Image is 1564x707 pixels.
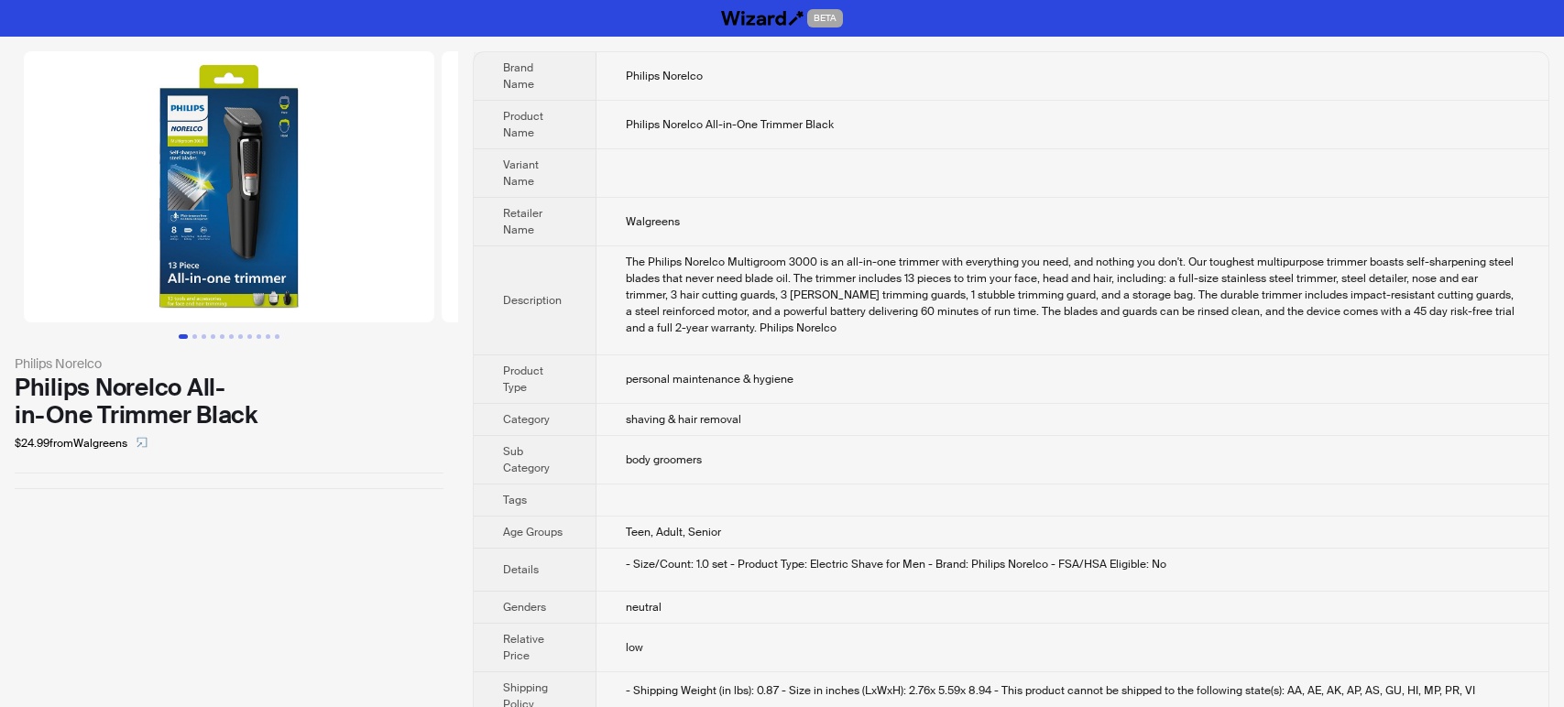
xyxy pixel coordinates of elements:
span: Product Name [503,109,543,140]
span: Teen, Adult, Senior [626,525,721,539]
img: Philips Norelco All-in-One Trimmer Black image 2 [442,51,852,322]
div: Philips Norelco [15,353,443,374]
span: Genders [503,600,546,615]
div: - Size/Count: 1.0 set - Product Type: Electric Shave for Men - Brand: Philips Norelco - FSA/HSA E... [626,556,1519,572]
button: Go to slide 9 [257,334,261,339]
button: Go to slide 11 [275,334,279,339]
span: Variant Name [503,158,539,189]
img: Philips Norelco All-in-One Trimmer Black image 1 [24,51,434,322]
button: Go to slide 2 [192,334,197,339]
span: Tags [503,493,527,507]
span: Philips Norelco All-in-One Trimmer Black [626,117,834,132]
button: Go to slide 10 [266,334,270,339]
span: Product Type [503,364,543,395]
span: shaving & hair removal [626,412,741,427]
span: Details [503,562,539,577]
button: Go to slide 8 [247,334,252,339]
span: BETA [807,9,843,27]
span: Relative Price [503,632,544,663]
div: - Shipping Weight (in lbs): 0.87 - Size in inches (LxWxH): 2.76x 5.59x 8.94 - This product cannot... [626,682,1519,699]
span: Category [503,412,550,427]
button: Go to slide 3 [202,334,206,339]
span: neutral [626,600,662,615]
span: Brand Name [503,60,534,92]
span: select [137,437,148,448]
span: body groomers [626,452,702,467]
span: personal maintenance & hygiene [626,372,793,386]
div: Philips Norelco All-in-One Trimmer Black [15,374,443,429]
span: Sub Category [503,444,550,475]
span: Description [503,293,562,308]
button: Go to slide 4 [211,334,215,339]
span: low [626,640,643,655]
span: Retailer Name [503,206,542,237]
button: Go to slide 7 [238,334,243,339]
button: Go to slide 1 [179,334,188,339]
button: Go to slide 5 [220,334,224,339]
span: Walgreens [626,214,680,229]
button: Go to slide 6 [229,334,234,339]
div: The Philips Norelco Multigroom 3000 is an all-in-one trimmer with everything you need, and nothin... [626,254,1519,336]
div: $24.99 from Walgreens [15,429,443,458]
span: Philips Norelco [626,69,703,83]
span: Age Groups [503,525,563,539]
